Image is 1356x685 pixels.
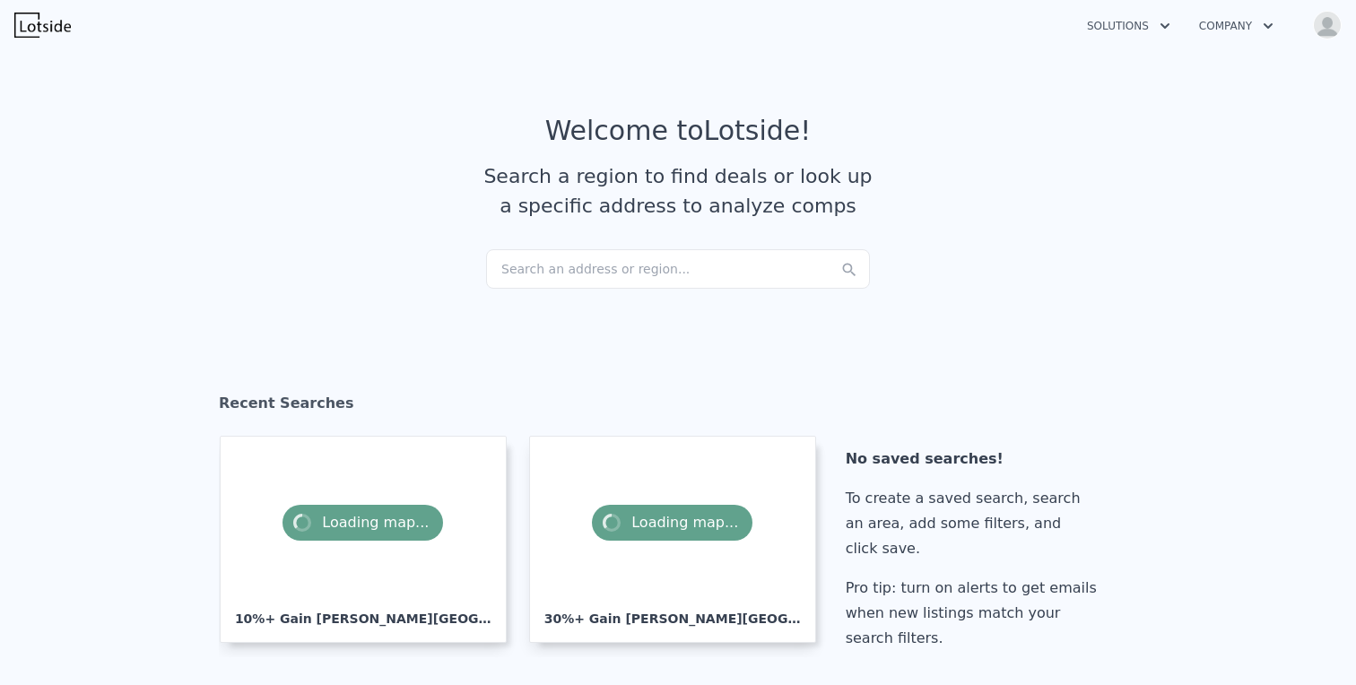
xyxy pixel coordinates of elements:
div: No saved searches! [846,447,1104,472]
button: Company [1185,10,1288,42]
div: Search an address or region... [486,249,870,289]
span: Loading map... [592,505,752,541]
div: 30%+ Gain [PERSON_NAME][GEOGRAPHIC_DATA] <$2.0M [544,595,801,628]
a: Loading map...30%+ Gain [PERSON_NAME][GEOGRAPHIC_DATA] <$2.0M [529,436,830,643]
a: Loading map...10%+ Gain [PERSON_NAME][GEOGRAPHIC_DATA] <$2.0M [220,436,521,643]
div: 10%+ Gain [PERSON_NAME][GEOGRAPHIC_DATA] <$2.0M [235,595,491,628]
img: avatar [1313,11,1342,39]
div: Search a region to find deals or look up a specific address to analyze comps [477,161,879,221]
div: Welcome to Lotside ! [545,115,812,147]
div: To create a saved search, search an area, add some filters, and click save. [846,486,1104,561]
button: Solutions [1073,10,1185,42]
span: Loading map... [282,505,443,541]
div: Recent Searches [219,378,1137,436]
img: Lotside [14,13,71,38]
div: Pro tip: turn on alerts to get emails when new listings match your search filters. [846,576,1104,651]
